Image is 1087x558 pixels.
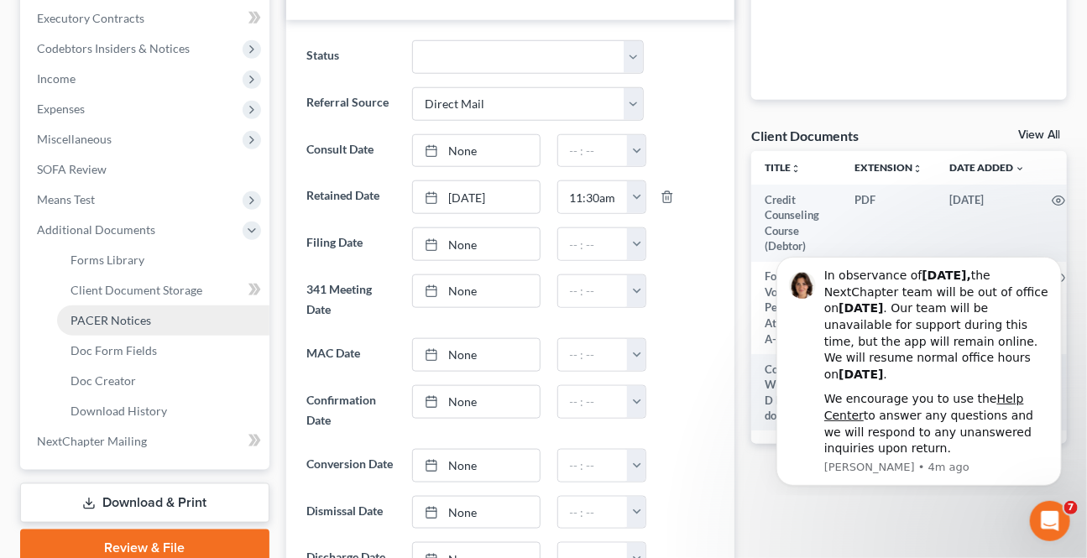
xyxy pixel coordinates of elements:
span: Forms Library [71,253,144,267]
a: Forms Library [57,245,269,275]
a: None [413,228,539,260]
a: Client Document Storage [57,275,269,305]
label: Dismissal Date [298,496,405,529]
span: Client Document Storage [71,283,202,297]
span: 7 [1064,501,1078,514]
a: Date Added expand_more [949,161,1025,174]
input: -- : -- [558,497,629,529]
span: Doc Form Fields [71,343,157,357]
input: -- : -- [558,228,629,260]
label: Retained Date [298,180,405,214]
a: NextChapter Mailing [24,426,269,456]
span: Doc Creator [71,373,136,388]
a: Titleunfold_more [765,161,801,174]
i: unfold_more [791,164,801,174]
input: -- : -- [558,339,629,371]
a: None [413,339,539,371]
input: -- : -- [558,450,629,482]
span: Miscellaneous [37,132,112,146]
span: PACER Notices [71,313,151,327]
span: Codebtors Insiders & Notices [37,41,190,55]
a: Doc Creator [57,366,269,396]
input: -- : -- [558,181,629,213]
input: -- : -- [558,275,629,307]
i: expand_more [1015,164,1025,174]
a: View All [1018,129,1060,141]
a: Download History [57,396,269,426]
span: SOFA Review [37,162,107,176]
input: -- : -- [558,135,629,167]
a: Download & Print [20,483,269,523]
a: Executory Contracts [24,3,269,34]
label: Status [298,40,405,74]
span: Expenses [37,102,85,116]
a: None [413,497,539,529]
a: None [413,275,539,307]
span: Download History [71,404,167,418]
i: unfold_more [912,164,922,174]
a: Doc Form Fields [57,336,269,366]
label: MAC Date [298,338,405,372]
a: Extensionunfold_more [854,161,922,174]
iframe: Intercom live chat [1030,501,1070,541]
div: Client Documents [751,127,859,144]
label: Confirmation Date [298,385,405,435]
label: Filing Date [298,227,405,261]
td: PDF [841,185,936,262]
label: Conversion Date [298,449,405,482]
label: Consult Date [298,134,405,168]
label: Referral Source [298,87,405,121]
a: None [413,450,539,482]
a: SOFA Review [24,154,269,185]
a: None [413,135,539,167]
span: Additional Documents [37,222,155,237]
span: Income [37,71,76,86]
a: PACER Notices [57,305,269,336]
td: Credit Counseling Course (Debtor) [751,185,841,262]
a: None [413,386,539,418]
td: [DATE] [936,185,1038,262]
label: 341 Meeting Date [298,274,405,325]
input: -- : -- [558,386,629,418]
span: NextChapter Mailing [37,434,147,448]
iframe: Intercom notifications message [751,242,1087,496]
span: Means Test [37,192,95,206]
a: [DATE] [413,181,539,213]
span: Executory Contracts [37,11,144,25]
